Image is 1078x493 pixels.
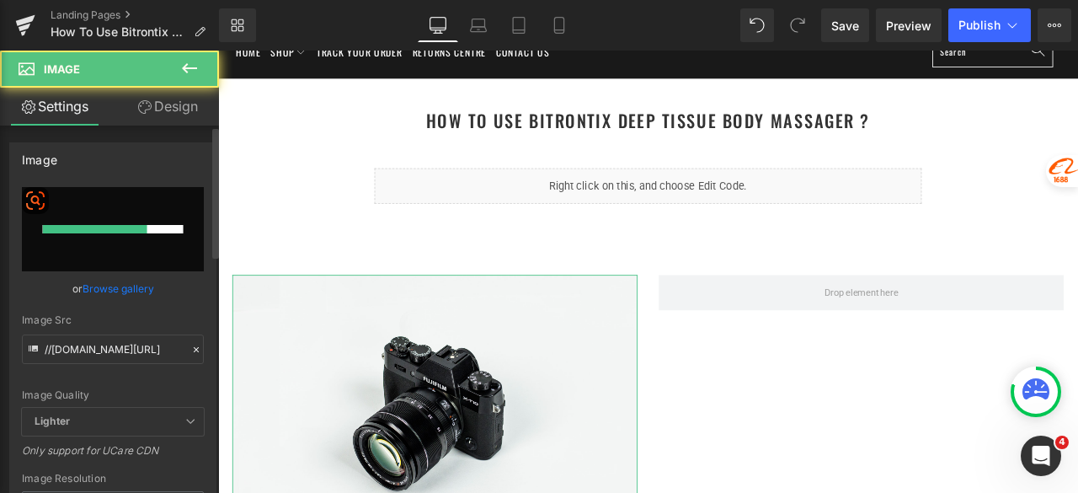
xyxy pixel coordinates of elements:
div: Image [22,143,57,167]
div: Image Resolution [22,473,204,485]
button: More [1038,8,1071,42]
a: Laptop [458,8,499,42]
input: Link [22,335,204,364]
a: Landing Pages [51,8,219,22]
button: Undo [740,8,774,42]
span: Image [44,62,80,76]
a: Mobile [539,8,579,42]
button: Publish [948,8,1031,42]
iframe: Intercom live chat [1021,436,1061,476]
div: Only support for UCare CDN [22,444,204,469]
a: New Library [219,8,256,42]
span: Publish [958,19,1001,32]
button: Redo [781,8,814,42]
a: Browse gallery [83,274,154,303]
span: Preview [886,17,931,35]
b: Lighter [35,415,70,427]
div: or [22,280,204,297]
div: Image Quality [22,389,204,401]
a: Design [113,88,222,126]
img: svg+xml,%3Csvg%20xmlns%3D%22http%3A%2F%2Fwww.w3.org%2F2000%2Fsvg%22%20width%3D%2224%22%20height%3... [25,190,45,211]
a: Tablet [499,8,539,42]
span: Save [831,17,859,35]
span: 4 [1055,436,1069,449]
div: Image Src [22,314,204,326]
a: Desktop [418,8,458,42]
span: How To Use Bitrontix Deep Tissue Body Massager [51,25,187,39]
a: Preview [876,8,942,42]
